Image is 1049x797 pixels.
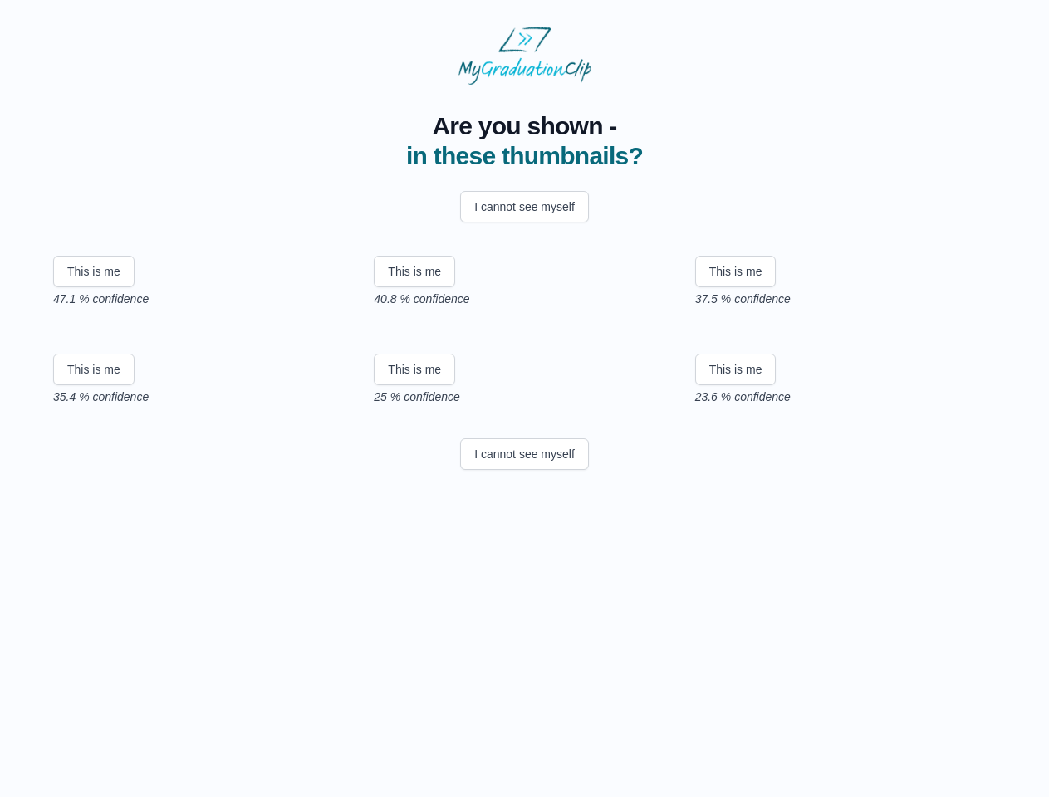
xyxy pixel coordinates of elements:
[53,389,354,405] p: 35.4 % confidence
[374,291,674,307] p: 40.8 % confidence
[53,256,135,287] button: This is me
[695,354,777,385] button: This is me
[460,438,589,470] button: I cannot see myself
[695,291,996,307] p: 37.5 % confidence
[695,389,996,405] p: 23.6 % confidence
[460,191,589,222] button: I cannot see myself
[406,142,643,169] span: in these thumbnails?
[53,291,354,307] p: 47.1 % confidence
[374,256,455,287] button: This is me
[458,27,591,85] img: MyGraduationClip
[406,111,643,141] span: Are you shown -
[374,354,455,385] button: This is me
[374,389,674,405] p: 25 % confidence
[53,354,135,385] button: This is me
[695,256,777,287] button: This is me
